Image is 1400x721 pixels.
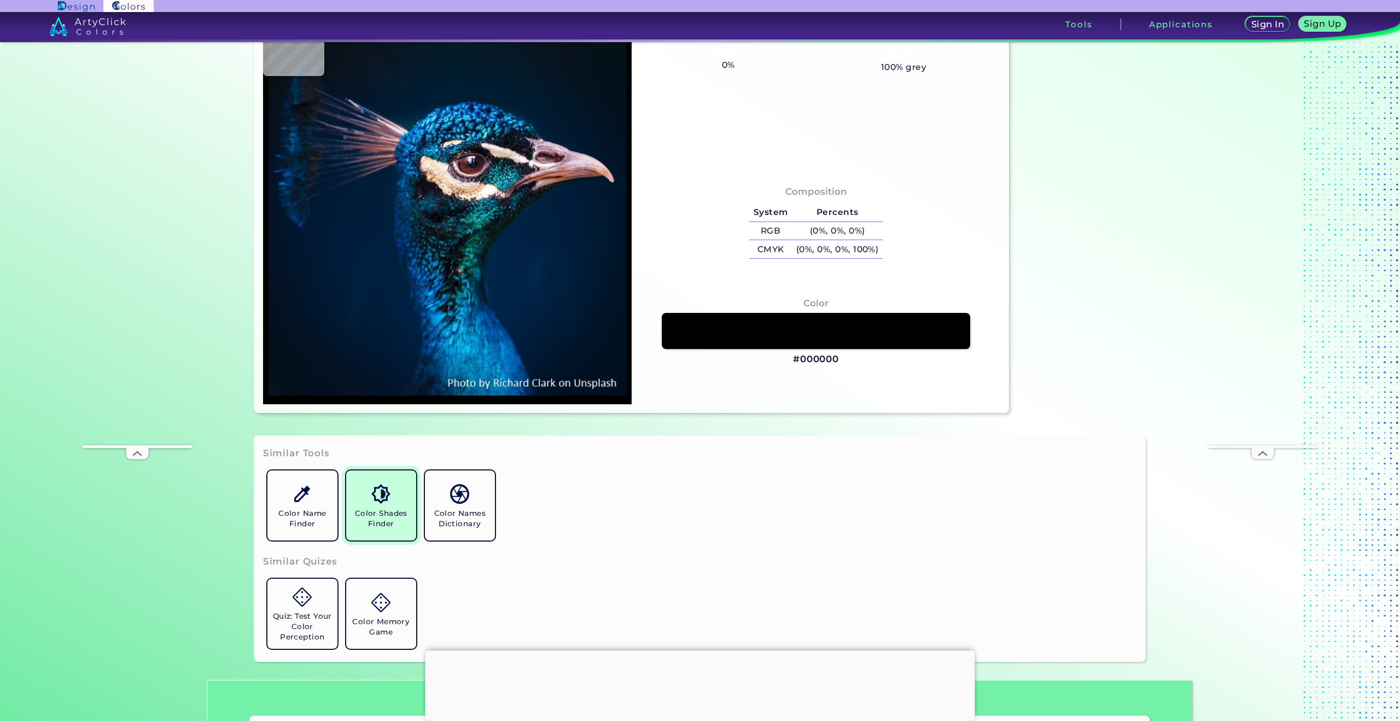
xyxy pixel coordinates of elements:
img: icon_color_name_finder.svg [293,484,312,503]
h5: CMYK [749,240,792,258]
h3: None [885,45,922,59]
h5: 0% [717,58,739,72]
h3: None [710,45,746,59]
a: Sign Up [1300,17,1345,32]
h3: Tools [1065,20,1092,28]
a: Quiz: Test Your Color Perception [263,574,342,653]
h5: Color Shades Finder [351,508,412,529]
iframe: Advertisement [425,650,975,718]
h3: Applications [1149,20,1213,28]
h5: System [749,203,792,222]
a: Color Names Dictionary [421,466,499,545]
h5: (0%, 0%, 0%) [792,222,883,240]
h5: Color Name Finder [272,508,333,529]
h3: #000000 [793,353,839,366]
h5: Sign In [1252,20,1283,29]
h5: RGB [749,222,792,240]
h5: Color Names Dictionary [429,508,491,529]
a: Color Memory Game [342,574,421,653]
img: icon_color_names_dictionary.svg [450,484,469,503]
h5: Percents [792,203,883,222]
img: img_pavlin.jpg [269,20,626,399]
h4: Color [803,295,829,311]
a: Sign In [1246,17,1288,32]
h5: Quiz: Test Your Color Perception [272,611,333,642]
img: ArtyClick Design logo [58,1,95,11]
img: icon_color_shades.svg [371,484,390,503]
a: Color Shades Finder [342,466,421,545]
h4: Composition [785,184,847,200]
h5: 100% grey [881,60,926,74]
a: Color Name Finder [263,466,342,545]
iframe: Advertisement [83,117,192,445]
h5: Color Memory Game [351,617,412,637]
img: icon_game.svg [293,588,312,607]
h3: Similar Quizes [263,555,337,568]
iframe: Advertisement [1208,117,1317,445]
img: logo_artyclick_colors_white.svg [49,16,126,36]
h5: Sign Up [1305,20,1340,28]
h5: (0%, 0%, 0%, 100%) [792,240,883,258]
h3: Similar Tools [263,447,330,460]
img: icon_game.svg [371,593,390,612]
